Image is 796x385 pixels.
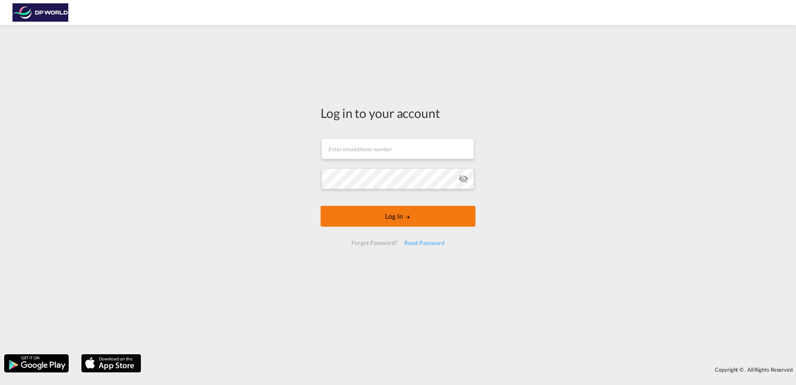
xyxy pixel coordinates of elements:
[321,138,474,159] input: Enter email/phone number
[80,353,142,373] img: apple.png
[321,104,475,122] div: Log in to your account
[321,206,475,227] button: LOGIN
[401,235,448,250] div: Reset Password
[3,353,70,373] img: google.png
[348,235,400,250] div: Forgot Password?
[145,362,796,377] div: Copyright © . All Rights Reserved
[12,3,69,22] img: c08ca190194411f088ed0f3ba295208c.png
[458,174,468,184] md-icon: icon-eye-off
